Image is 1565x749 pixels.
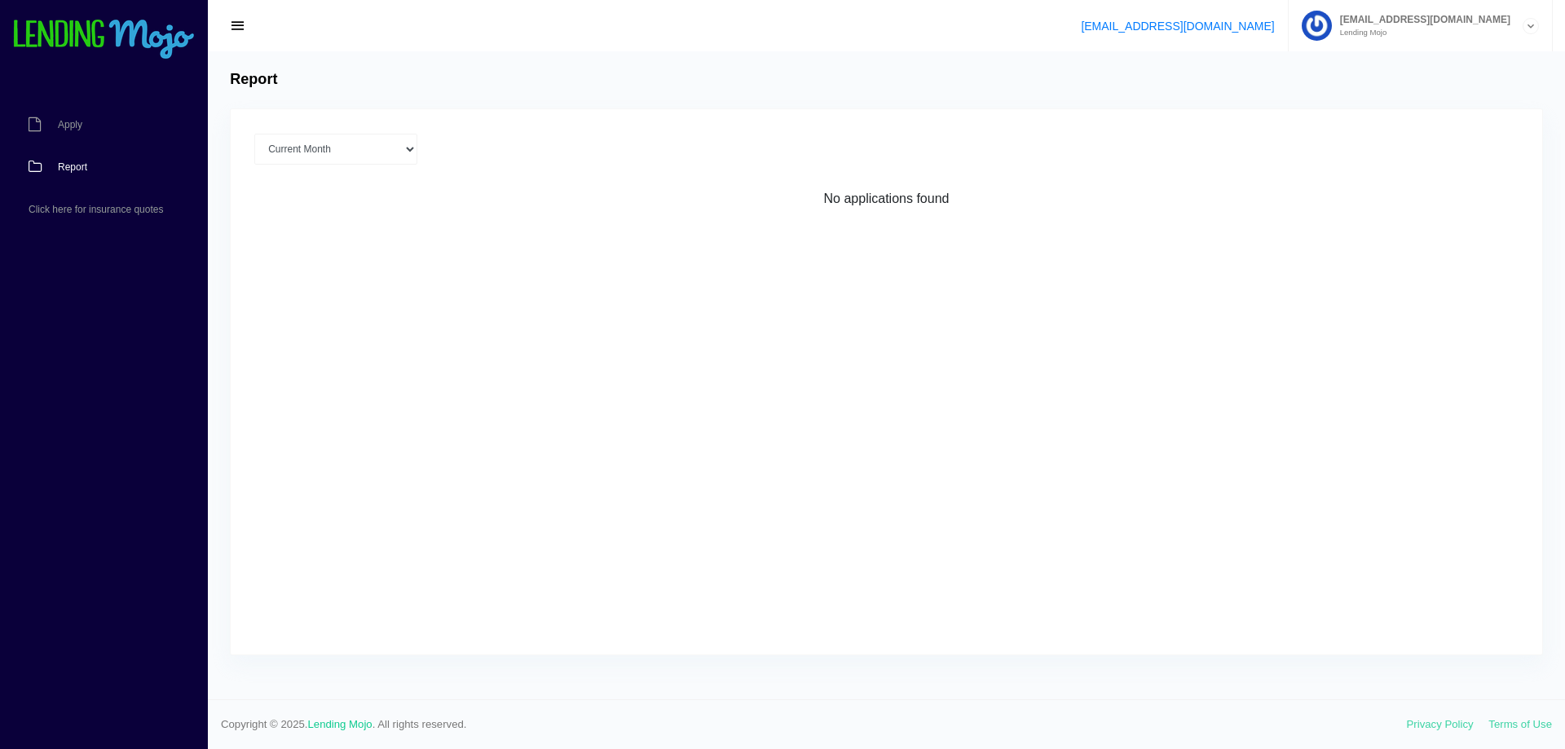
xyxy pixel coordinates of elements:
a: Privacy Policy [1407,718,1474,730]
span: Copyright © 2025. . All rights reserved. [221,716,1407,733]
span: Apply [58,120,82,130]
span: [EMAIL_ADDRESS][DOMAIN_NAME] [1332,15,1510,24]
a: Lending Mojo [308,718,373,730]
span: Click here for insurance quotes [29,205,163,214]
div: No applications found [254,189,1519,209]
h4: Report [230,71,277,89]
img: logo-small.png [12,20,196,60]
span: Report [58,162,87,172]
small: Lending Mojo [1332,29,1510,37]
img: Profile image [1302,11,1332,41]
a: Terms of Use [1488,718,1552,730]
a: [EMAIL_ADDRESS][DOMAIN_NAME] [1081,20,1274,33]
